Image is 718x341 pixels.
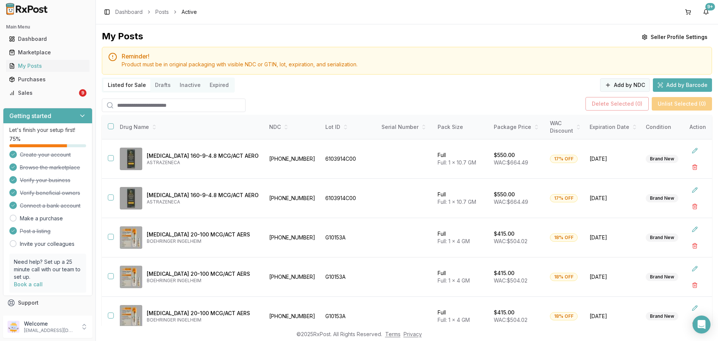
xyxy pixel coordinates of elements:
div: 17% OFF [550,155,578,163]
div: Purchases [9,76,86,83]
span: Connect a bank account [20,202,80,209]
p: [MEDICAL_DATA] 160-9-4.8 MCG/ACT AERO [147,152,259,160]
img: User avatar [7,321,19,333]
span: Post a listing [20,227,51,235]
p: BOEHRINGER INGELHEIM [147,317,259,323]
a: My Posts [6,59,89,73]
button: 9+ [700,6,712,18]
a: Invite your colleagues [20,240,74,248]
div: Open Intercom Messenger [693,316,711,334]
span: Full: 1 x 4 GM [438,238,470,244]
button: Dashboard [3,33,92,45]
div: Brand New [646,233,678,242]
button: Delete [688,200,702,213]
span: Active [182,8,197,16]
div: Brand New [646,312,678,320]
button: Edit [688,262,702,275]
div: Product must be in original packaging with visible NDC or GTIN, lot, expiration, and serialization. [122,61,706,68]
p: $415.00 [494,269,514,277]
a: Privacy [404,331,422,337]
h2: Main Menu [6,24,89,30]
span: [DATE] [590,234,637,241]
div: 18% OFF [550,273,578,281]
img: Breztri Aerosphere 160-9-4.8 MCG/ACT AERO [120,187,142,209]
button: Edit [688,144,702,157]
span: Create your account [20,151,71,159]
span: Full: 1 x 10.7 GM [438,199,476,205]
span: WAC: $504.02 [494,238,527,244]
td: [PHONE_NUMBER] [265,179,321,218]
button: Listed for Sale [103,79,150,91]
button: Drafts [150,79,175,91]
a: Dashboard [115,8,143,16]
th: Action [684,115,712,139]
p: $415.00 [494,309,514,316]
div: Serial Number [381,123,429,131]
span: [DATE] [590,155,637,163]
button: Add by NDC [600,78,650,92]
td: G10153A [321,257,377,297]
p: ASTRAZENECA [147,199,259,205]
td: 6103914C00 [321,139,377,179]
a: Marketplace [6,46,89,59]
button: Sales9 [3,87,92,99]
p: [MEDICAL_DATA] 20-100 MCG/ACT AERS [147,231,259,238]
div: 9 [79,89,86,97]
td: [PHONE_NUMBER] [265,257,321,297]
p: Welcome [24,320,76,328]
img: Combivent Respimat 20-100 MCG/ACT AERS [120,305,142,328]
p: ASTRAZENECA [147,160,259,166]
td: Full [433,179,489,218]
p: BOEHRINGER INGELHEIM [147,278,259,284]
a: Dashboard [6,32,89,46]
td: Full [433,139,489,179]
p: BOEHRINGER INGELHEIM [147,238,259,244]
div: Marketplace [9,49,86,56]
span: WAC: $664.49 [494,159,528,166]
p: $550.00 [494,191,515,198]
th: Pack Size [433,115,489,139]
span: Full: 1 x 4 GM [438,317,470,323]
td: G10153A [321,297,377,336]
button: Edit [688,301,702,315]
p: [EMAIL_ADDRESS][DOMAIN_NAME] [24,328,76,334]
a: Make a purchase [20,215,63,222]
button: Seller Profile Settings [637,30,712,44]
button: Edit [688,183,702,197]
div: My Posts [9,62,86,70]
span: [DATE] [590,273,637,281]
button: Inactive [175,79,205,91]
div: Brand New [646,155,678,163]
td: 6103914C00 [321,179,377,218]
div: 17% OFF [550,194,578,202]
button: Edit [688,223,702,236]
td: G10153A [321,218,377,257]
span: 75 % [9,135,21,143]
div: Expiration Date [590,123,637,131]
button: Expired [205,79,233,91]
h5: Reminder! [122,53,706,59]
img: Breztri Aerosphere 160-9-4.8 MCG/ACT AERO [120,148,142,170]
span: WAC: $664.49 [494,199,528,205]
p: $415.00 [494,230,514,238]
img: RxPost Logo [3,3,51,15]
div: My Posts [102,30,143,44]
button: Marketplace [3,46,92,58]
button: Add by Barcode [653,78,712,92]
span: Browse the marketplace [20,164,80,171]
button: Delete [688,160,702,174]
th: Condition [641,115,697,139]
span: [DATE] [590,194,637,202]
div: Sales [9,89,77,97]
div: Lot ID [325,123,372,131]
div: 18% OFF [550,233,578,242]
h3: Getting started [9,111,51,120]
div: 18% OFF [550,312,578,320]
span: Full: 1 x 10.7 GM [438,159,476,166]
td: Full [433,218,489,257]
p: [MEDICAL_DATA] 160-9-4.8 MCG/ACT AERO [147,191,259,199]
button: My Posts [3,60,92,72]
div: Dashboard [9,35,86,43]
td: [PHONE_NUMBER] [265,139,321,179]
div: Drug Name [120,123,259,131]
